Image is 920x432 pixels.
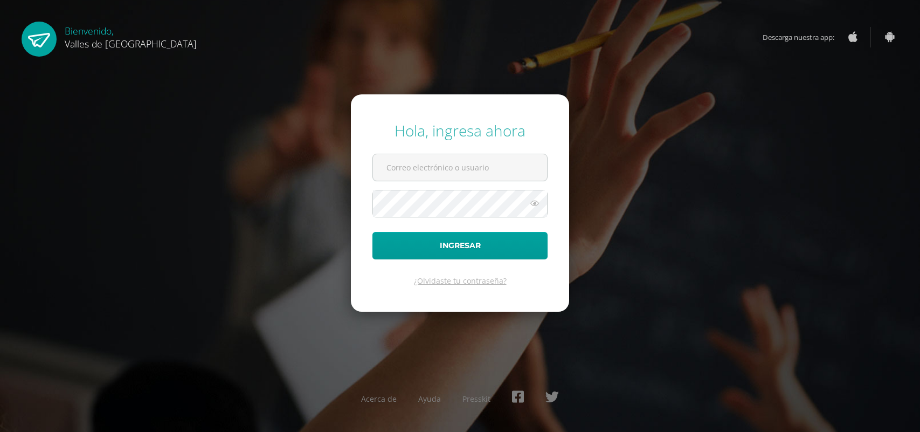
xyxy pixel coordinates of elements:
a: Presskit [462,394,490,404]
button: Ingresar [372,232,548,259]
input: Correo electrónico o usuario [373,154,547,181]
a: Acerca de [361,394,397,404]
span: Descarga nuestra app: [763,27,845,47]
div: Hola, ingresa ahora [372,120,548,141]
a: Ayuda [418,394,441,404]
a: ¿Olvidaste tu contraseña? [414,276,507,286]
span: Valles de [GEOGRAPHIC_DATA] [65,37,197,50]
div: Bienvenido, [65,22,197,50]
